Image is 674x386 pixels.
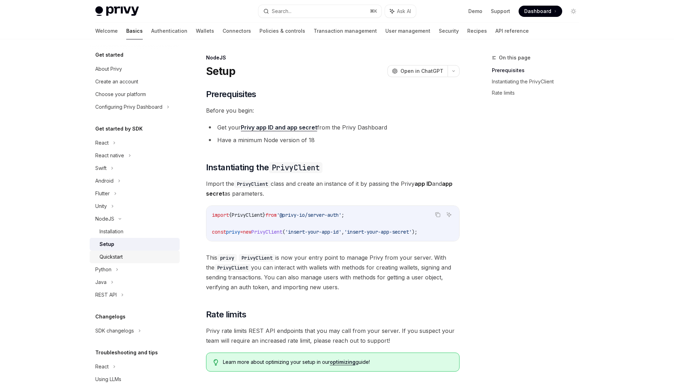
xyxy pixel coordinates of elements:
h5: Get started [95,51,123,59]
a: Privy app ID and app secret [241,124,317,131]
button: Toggle dark mode [568,6,579,17]
a: Security [439,23,459,39]
span: Prerequisites [206,89,256,100]
button: Open in ChatGPT [387,65,448,77]
a: Demo [468,8,482,15]
code: privy [217,254,237,262]
a: Setup [90,238,180,251]
div: Swift [95,164,107,172]
span: This is now your entry point to manage Privy from your server. With the you can interact with wal... [206,253,460,292]
div: Configuring Privy Dashboard [95,103,162,111]
span: '@privy-io/server-auth' [277,212,341,218]
div: React [95,362,109,371]
span: On this page [499,53,531,62]
span: ; [341,212,344,218]
div: Create an account [95,77,138,86]
div: Quickstart [100,253,123,261]
a: Create an account [90,75,180,88]
div: About Privy [95,65,122,73]
a: Choose your platform [90,88,180,101]
a: Connectors [223,23,251,39]
div: Using LLMs [95,375,121,384]
div: SDK changelogs [95,327,134,335]
span: 'insert-your-app-id' [285,229,341,235]
span: PrivyClient [251,229,282,235]
span: PrivyClient [232,212,263,218]
a: Prerequisites [492,65,585,76]
a: Using LLMs [90,373,180,386]
h5: Get started by SDK [95,125,143,133]
div: Setup [100,240,114,248]
a: Welcome [95,23,118,39]
span: ⌘ K [370,8,377,14]
a: Installation [90,225,180,238]
div: React native [95,151,124,160]
svg: Tip [213,359,218,366]
span: new [243,229,251,235]
span: Rate limits [206,309,246,320]
a: Transaction management [314,23,377,39]
li: Have a minimum Node version of 18 [206,135,460,145]
span: import [212,212,229,218]
div: Android [95,177,114,185]
span: ( [282,229,285,235]
span: , [341,229,344,235]
span: Learn more about optimizing your setup in our guide! [223,359,452,366]
div: Installation [100,227,123,236]
code: PrivyClient [239,254,275,262]
span: } [263,212,265,218]
h1: Setup [206,65,235,77]
div: Choose your platform [95,90,146,99]
code: PrivyClient [234,180,271,188]
span: Privy rate limits REST API endpoints that you may call from your server. If you suspect your team... [206,326,460,346]
span: Dashboard [524,8,551,15]
h5: Changelogs [95,312,126,321]
img: light logo [95,6,139,16]
a: Policies & controls [259,23,305,39]
span: privy [226,229,240,235]
a: Rate limits [492,87,585,99]
span: Ask AI [397,8,411,15]
a: Recipes [467,23,487,39]
span: 'insert-your-app-secret' [344,229,412,235]
div: Search... [272,7,291,15]
span: { [229,212,232,218]
a: optimizing [330,359,355,365]
code: PrivyClient [269,162,322,173]
span: const [212,229,226,235]
a: Support [491,8,510,15]
div: React [95,139,109,147]
h5: Troubleshooting and tips [95,348,158,357]
div: NodeJS [206,54,460,61]
button: Ask AI [444,210,454,219]
a: About Privy [90,63,180,75]
a: API reference [495,23,529,39]
span: Import the class and create an instance of it by passing the Privy and as parameters. [206,179,460,198]
button: Ask AI [385,5,416,18]
span: Open in ChatGPT [400,68,443,75]
button: Copy the contents from the code block [433,210,442,219]
div: Java [95,278,107,286]
a: Authentication [151,23,187,39]
div: Unity [95,202,107,210]
div: REST API [95,291,117,299]
span: Instantiating the [206,162,322,173]
span: from [265,212,277,218]
a: User management [385,23,430,39]
span: = [240,229,243,235]
div: Python [95,265,111,274]
a: Quickstart [90,251,180,263]
strong: app ID [415,180,432,187]
li: Get your from the Privy Dashboard [206,122,460,132]
div: NodeJS [95,215,114,223]
a: Wallets [196,23,214,39]
a: Dashboard [519,6,562,17]
a: Basics [126,23,143,39]
div: Flutter [95,189,110,198]
span: Before you begin: [206,106,460,115]
a: Instantiating the PrivyClient [492,76,585,87]
button: Search...⌘K [258,5,381,18]
span: ); [412,229,417,235]
code: PrivyClient [214,264,251,272]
